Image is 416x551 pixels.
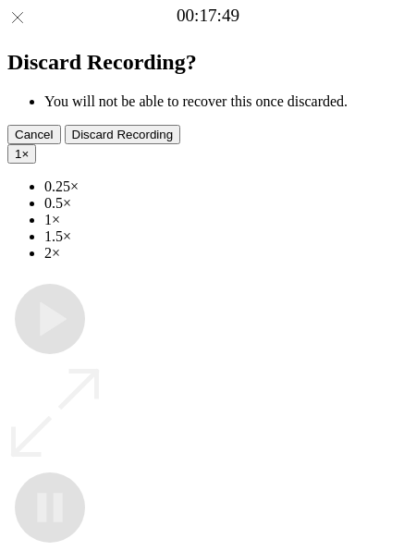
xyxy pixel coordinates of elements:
[44,245,409,262] li: 2×
[177,6,239,26] a: 00:17:49
[44,178,409,195] li: 0.25×
[44,212,409,228] li: 1×
[44,93,409,110] li: You will not be able to recover this once discarded.
[7,125,61,144] button: Cancel
[44,228,409,245] li: 1.5×
[7,50,409,75] h2: Discard Recording?
[7,144,36,164] button: 1×
[65,125,181,144] button: Discard Recording
[44,195,409,212] li: 0.5×
[15,147,21,161] span: 1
